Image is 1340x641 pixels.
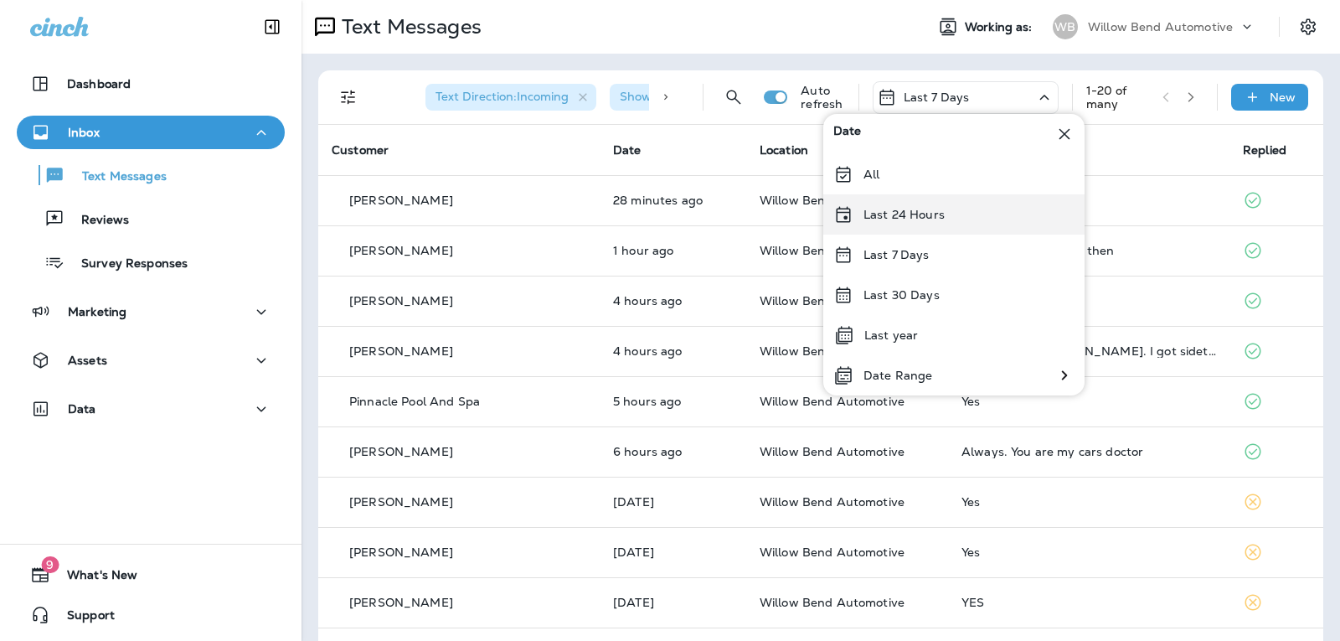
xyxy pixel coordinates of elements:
span: Date [833,124,862,144]
p: Reviews [64,213,129,229]
span: Willow Bend Automotive [760,545,904,560]
p: Date Range [863,369,932,382]
p: Sep 8, 2025 10:22 AM [613,445,733,458]
div: 1 - 20 of many [1086,84,1149,111]
span: Willow Bend Automotive [760,394,904,409]
div: Always. You are my cars doctor [961,445,1216,458]
span: Willow Bend Automotive [760,595,904,610]
p: Data [68,402,96,416]
p: Last 7 Days [904,90,970,104]
p: Sep 7, 2025 03:34 PM [613,495,733,509]
button: Survey Responses [17,245,285,280]
button: Settings [1293,12,1323,42]
p: Sep 8, 2025 12:17 PM [613,294,733,308]
button: 9What's New [17,558,285,592]
p: Sep 8, 2025 12:10 PM [613,344,733,358]
button: Text Messages [17,158,285,193]
p: Marketing [68,305,126,318]
p: Last 7 Days [863,248,930,261]
p: Pinnacle Pool And Spa [349,395,480,408]
div: YES [961,596,1216,609]
p: All [863,168,879,181]
button: Assets [17,344,285,377]
p: [PERSON_NAME] [349,344,453,358]
p: Dashboard [67,77,131,90]
div: Yes [961,545,1216,559]
div: WB [1053,14,1078,39]
p: [PERSON_NAME] [349,445,453,458]
div: Text Direction:Incoming [425,84,596,111]
p: Sep 8, 2025 03:36 PM [613,244,733,257]
span: Willow Bend Automotive [760,444,904,459]
button: Reviews [17,201,285,236]
span: Customer [332,142,389,158]
span: Date [613,142,642,158]
span: Willow Bend Automotive [760,344,904,359]
span: Location [760,142,808,158]
p: Last 24 Hours [863,208,945,221]
button: Data [17,392,285,426]
span: Willow Bend Automotive [760,293,904,308]
button: Collapse Sidebar [249,10,296,44]
p: Auto refresh [801,84,844,111]
div: I am so sorry Cheri. I got sidetracked. I'm regrouping for October. I'll get back with you with m... [961,344,1216,358]
div: Tk u agn [961,194,1216,207]
div: Yes 10:00am see you then [961,244,1216,257]
p: Survey Responses [64,256,188,272]
p: [PERSON_NAME] [349,495,453,509]
p: Sep 7, 2025 11:47 AM [613,596,733,609]
button: Marketing [17,295,285,328]
span: Support [50,608,115,628]
button: Support [17,598,285,632]
p: Last year [864,328,918,342]
div: Show Start/Stop/Unsubscribe:true [610,84,849,111]
div: Yes [961,294,1216,308]
p: [PERSON_NAME] [349,596,453,609]
div: Yes [961,395,1216,408]
span: 9 [41,556,59,573]
button: Search Messages [717,80,750,114]
span: What's New [50,568,137,588]
span: Text Direction : Incoming [435,89,569,104]
p: [PERSON_NAME] [349,194,453,207]
p: Willow Bend Automotive [1088,20,1233,34]
p: [PERSON_NAME] [349,545,453,559]
p: Sep 8, 2025 11:33 AM [613,395,733,408]
span: Willow Bend Automotive [760,193,904,208]
p: Text Messages [65,169,167,185]
p: New [1270,90,1296,104]
p: Inbox [68,126,100,139]
button: Filters [332,80,365,114]
span: Replied [1243,142,1286,158]
p: Sep 7, 2025 02:12 PM [613,545,733,559]
p: Last 30 Days [863,288,940,302]
button: Inbox [17,116,285,149]
p: Assets [68,354,107,367]
span: Willow Bend Automotive [760,243,904,258]
span: Show Start/Stop/Unsubscribe : true [620,89,822,104]
p: [PERSON_NAME] [349,244,453,257]
span: Working as: [965,20,1036,34]
p: Text Messages [335,14,482,39]
p: Sep 8, 2025 04:30 PM [613,194,733,207]
span: Willow Bend Automotive [760,494,904,509]
p: [PERSON_NAME] [349,294,453,308]
div: Yes [961,495,1216,509]
button: Dashboard [17,67,285,101]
